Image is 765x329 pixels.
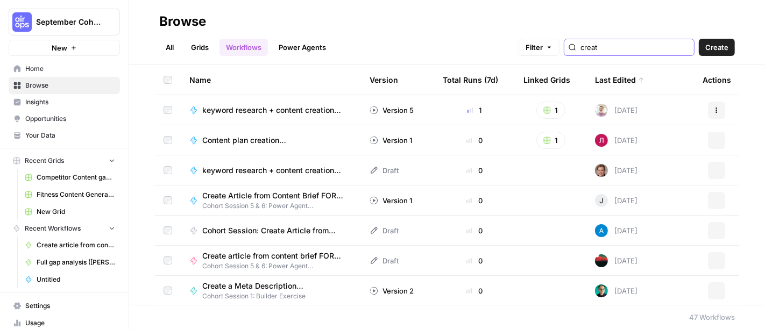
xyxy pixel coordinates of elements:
[370,165,399,176] div: Draft
[202,281,344,291] span: Create a Meta Description ([PERSON_NAME])
[519,39,559,56] button: Filter
[689,312,735,323] div: 47 Workflows
[370,285,414,296] div: Version 2
[9,40,120,56] button: New
[189,251,352,271] a: Create article from content brief FORK ([PERSON_NAME])Cohort Session 5 & 6: Power Agent Customiza...
[202,261,352,271] span: Cohort Session 5 & 6: Power Agent Customizations
[20,271,120,288] a: Untitled
[202,135,344,146] span: Content plan creation ([PERSON_NAME])
[443,255,506,266] div: 0
[202,190,344,201] span: Create Article from Content Brief FORK ([PERSON_NAME])
[20,254,120,271] a: Full gap analysis ([PERSON_NAME])
[36,17,101,27] span: September Cohort
[25,224,81,233] span: Recent Workflows
[202,165,344,176] span: keyword research + content creation workflow (Katherine0
[37,275,115,284] span: Untitled
[443,165,506,176] div: 0
[595,104,637,117] div: [DATE]
[443,105,506,116] div: 1
[370,225,399,236] div: Draft
[443,225,506,236] div: 0
[202,291,352,301] span: Cohort Session 1: Builder Exercise
[9,127,120,144] a: Your Data
[9,9,120,35] button: Workspace: September Cohort
[9,94,120,111] a: Insights
[443,135,506,146] div: 0
[185,39,215,56] a: Grids
[595,65,644,95] div: Last Edited
[272,39,332,56] a: Power Agents
[189,190,352,211] a: Create Article from Content Brief FORK ([PERSON_NAME])Cohort Session 5 & 6: Power Agent Customiza...
[37,240,115,250] span: Create article from content brief FORK ([PERSON_NAME])
[189,135,352,146] a: Content plan creation ([PERSON_NAME])
[536,132,565,149] button: 1
[595,284,608,297] img: qc1krt83hdb9iwvuxhzyvxu8w30s
[25,156,64,166] span: Recent Grids
[37,173,115,182] span: Competitor Content gap ([PERSON_NAME])
[37,258,115,267] span: Full gap analysis ([PERSON_NAME])
[189,105,352,116] a: keyword research + content creation workflow
[20,186,120,203] a: Fitness Content Generator ([PERSON_NAME])
[370,195,412,206] div: Version 1
[37,207,115,217] span: New Grid
[25,131,115,140] span: Your Data
[25,301,115,311] span: Settings
[595,224,608,237] img: o3cqybgnmipr355j8nz4zpq1mc6x
[443,65,498,95] div: Total Runs (7d)
[600,195,604,206] span: J
[189,281,352,301] a: Create a Meta Description ([PERSON_NAME])Cohort Session 1: Builder Exercise
[595,104,608,117] img: rnewfn8ozkblbv4ke1ie5hzqeirw
[202,105,344,116] span: keyword research + content creation workflow
[159,39,180,56] a: All
[370,135,412,146] div: Version 1
[20,203,120,220] a: New Grid
[703,65,731,95] div: Actions
[443,285,506,296] div: 0
[595,254,608,267] img: wafxwlaqvqnhahbj7w8w4tp7y7xo
[189,225,352,236] a: Cohort Session: Create Article from Content Brief (EXAMPLE)
[25,81,115,90] span: Browse
[159,13,206,30] div: Browse
[202,225,344,236] span: Cohort Session: Create Article from Content Brief (EXAMPLE)
[699,39,735,56] button: Create
[595,164,637,177] div: [DATE]
[595,194,637,207] div: [DATE]
[25,97,115,107] span: Insights
[595,254,637,267] div: [DATE]
[189,65,352,95] div: Name
[9,60,120,77] a: Home
[9,110,120,127] a: Opportunities
[595,134,637,147] div: [DATE]
[37,190,115,199] span: Fitness Content Generator ([PERSON_NAME])
[9,220,120,237] button: Recent Workflows
[526,42,543,53] span: Filter
[370,105,414,116] div: Version 5
[523,65,570,95] div: Linked Grids
[370,255,399,266] div: Draft
[370,65,398,95] div: Version
[595,284,637,297] div: [DATE]
[595,164,608,177] img: 894gttvz9wke5ep6j4bcvijddnxm
[25,64,115,74] span: Home
[52,42,67,53] span: New
[25,114,115,124] span: Opportunities
[443,195,506,206] div: 0
[219,39,268,56] a: Workflows
[202,251,344,261] span: Create article from content brief FORK ([PERSON_NAME])
[25,318,115,328] span: Usage
[536,102,565,119] button: 1
[12,12,32,32] img: September Cohort Logo
[20,169,120,186] a: Competitor Content gap ([PERSON_NAME])
[20,237,120,254] a: Create article from content brief FORK ([PERSON_NAME])
[189,165,352,176] a: keyword research + content creation workflow (Katherine0
[202,201,352,211] span: Cohort Session 5 & 6: Power Agent Customizations
[595,224,637,237] div: [DATE]
[9,297,120,314] a: Settings
[580,42,690,53] input: Search
[595,134,608,147] img: o40g34h41o3ydjkzar3qf09tazp8
[705,42,728,53] span: Create
[9,77,120,94] a: Browse
[9,153,120,169] button: Recent Grids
